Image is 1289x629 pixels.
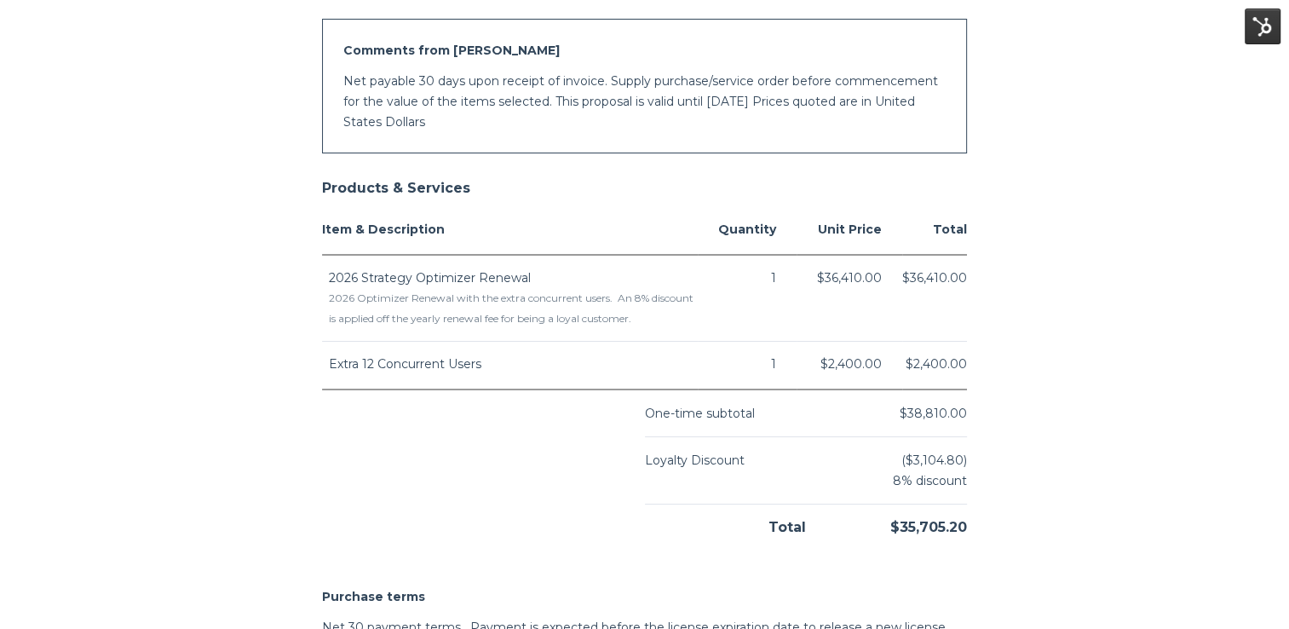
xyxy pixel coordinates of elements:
[806,505,967,538] div: $35,705.20
[329,288,698,329] div: 2026 Optimizer Renewal with the extra concurrent users. An 8% discount is applied off the yearly ...
[645,450,745,491] div: Loyalty Discount
[817,268,882,288] span: $36,410.00
[322,180,967,196] h2: Products & Services
[797,207,902,255] th: Unit Price
[322,586,967,607] h2: Purchase terms
[322,207,698,255] th: Item & Description
[1245,9,1280,44] img: HubSpot Tools Menu Toggle
[698,255,797,342] td: 1
[906,354,967,374] span: $2,400.00
[902,207,967,255] th: Total
[645,403,755,424] div: One-time subtotal
[343,40,946,61] h2: Comments from [PERSON_NAME]
[820,354,882,374] span: $2,400.00
[902,268,967,288] span: $36,410.00
[343,71,946,132] p: Net payable 30 days upon receipt of invoice. Supply purchase/service order before commencement fo...
[900,406,967,421] span: $38,810.00
[698,342,797,390] td: 1
[329,356,481,372] span: Extra 12 Concurrent Users
[698,207,797,255] th: Quantity
[901,450,967,470] span: ($3,104.80)
[645,505,806,538] div: Total
[329,270,531,286] span: 2026 Strategy Optimizer Renewal
[893,470,967,491] span: 8% discount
